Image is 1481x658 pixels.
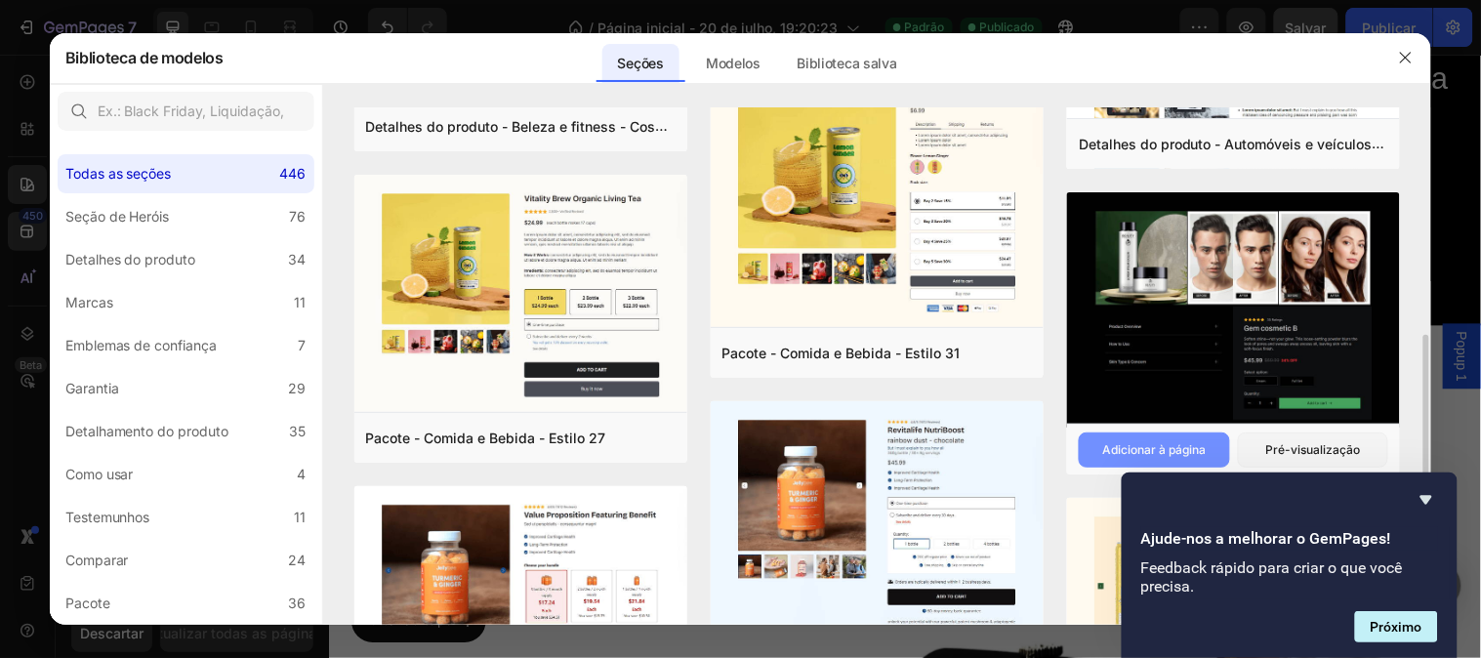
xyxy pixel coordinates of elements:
[299,337,307,353] font: 7
[366,117,776,136] font: Detalhes do produto - Beleza e fitness - Cosméticos - Estilo 18
[23,555,160,597] button: <p>Voltar ao topo</p>
[1102,442,1206,457] font: Adicionar à página
[295,294,307,310] font: 11
[1238,432,1389,468] button: Pré-visualização
[65,251,196,267] font: Detalhes do produto
[1266,442,1361,457] font: Pré-visualização
[798,55,897,71] font: Biblioteca salva
[1141,488,1438,642] div: Ajude-nos a melhorar o GemPages!
[618,55,664,71] font: Seções
[65,208,170,225] font: Seção de Heróis
[706,55,761,71] font: Modelos
[65,552,129,568] font: Comparar
[65,337,218,353] font: Emblemas de confiança
[289,251,307,267] font: 34
[290,423,307,439] font: 35
[354,175,687,416] img: bd27.png
[366,430,606,446] font: Pacote - Comida e Bebida - Estilo 27
[711,67,1044,331] img: bd31.png
[290,208,307,225] font: 76
[65,380,119,396] font: Garantia
[448,438,724,490] a: VER MAIS NA NOSSA REDE
[65,294,113,310] font: Marcas
[67,48,181,76] p: VER COLEÇÃO
[35,566,127,586] p: Voltar ao topo
[1142,281,1162,332] span: Popup 1
[1141,529,1391,548] font: Ajude-nos a melhorar o GemPages!
[295,509,307,525] font: 11
[58,92,314,131] input: Ex.: Black Friday, Liquidação, etc.
[1079,432,1230,468] button: Adicionar à página
[280,165,307,182] font: 446
[65,509,150,525] font: Testemunhos
[65,595,110,611] font: Pacote
[1415,488,1438,512] button: Ocultar pesquisa
[787,148,955,205] a: conhecer mais
[495,450,701,478] p: VER MAIS NA NOSSA REDE
[1371,619,1422,635] font: Próximo
[289,380,307,396] font: 29
[65,165,172,182] font: Todas as seções
[298,466,307,482] font: 4
[1355,611,1438,642] button: Próxima pergunta
[289,595,307,611] font: 36
[810,160,931,193] p: conhecer mais
[722,345,961,361] font: Pacote - Comida e Bebida - Estilo 31
[289,552,307,568] font: 24
[1141,527,1438,551] h2: Ajude-nos a melhorar o GemPages!
[429,353,790,392] h2: #ELEYITIA ON INSTAGRAM
[65,48,224,67] font: Biblioteca de modelos
[1141,558,1403,596] font: Feedback rápido para criar o que você precisa.
[65,466,134,482] font: Como usar
[15,401,1157,431] h2: Fique Por dentro de Todas as nossas Novidades
[65,423,229,439] font: Detalhamento do produto
[44,40,204,84] a: VER COLEÇÃO
[1067,192,1400,428] img: pr12.png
